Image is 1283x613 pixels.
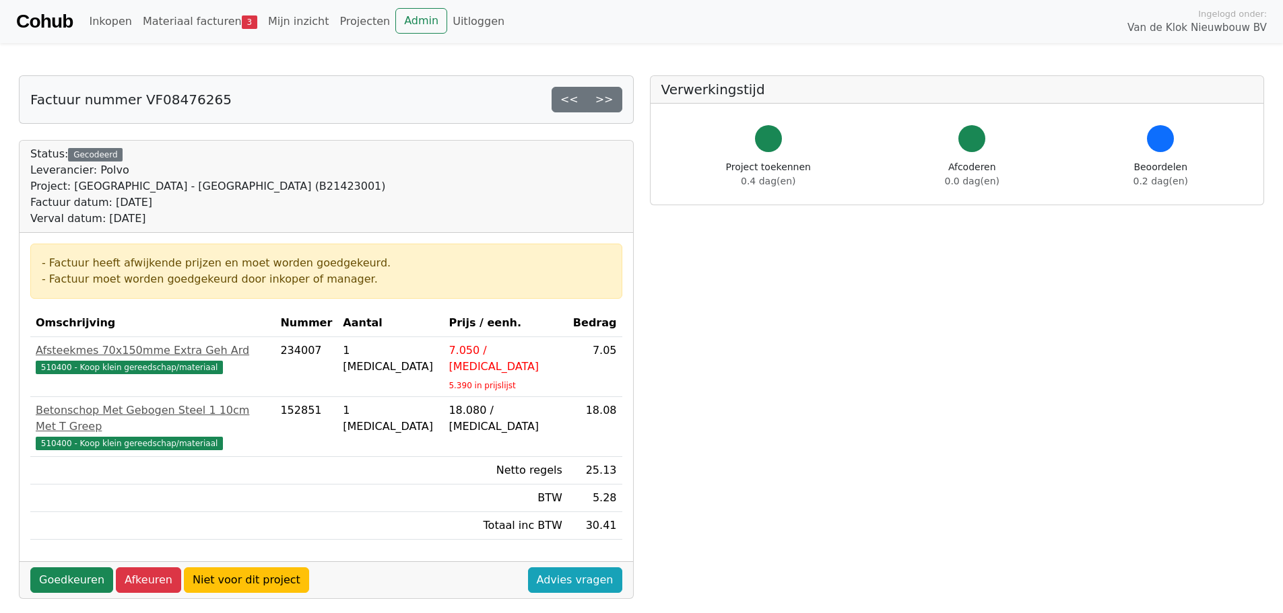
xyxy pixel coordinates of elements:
[945,160,999,188] div: Afcoderen
[661,81,1253,98] h5: Verwerkingstijd
[568,337,622,397] td: 7.05
[343,342,438,375] div: 1 [MEDICAL_DATA]
[945,176,999,186] span: 0.0 dag(en)
[449,342,562,375] div: 7.050 / [MEDICAL_DATA]
[36,402,269,451] a: Betonschop Met Gebogen Steel 1 10cm Met T Greep510400 - Koop klein gereedschap/materiaal
[275,397,337,457] td: 152851
[36,402,269,435] div: Betonschop Met Gebogen Steel 1 10cm Met T Greep
[30,211,386,227] div: Verval datum: [DATE]
[184,567,309,593] a: Niet voor dit project
[447,8,510,35] a: Uitloggen
[443,310,567,337] th: Prijs / eenh.
[30,146,386,227] div: Status:
[30,194,386,211] div: Factuur datum: [DATE]
[242,15,257,29] span: 3
[568,484,622,512] td: 5.28
[36,437,223,450] span: 510400 - Koop klein gereedschap/materiaal
[334,8,395,35] a: Projecten
[275,337,337,397] td: 234007
[587,87,622,112] a: >>
[30,310,275,337] th: Omschrijving
[568,310,622,337] th: Bedrag
[116,567,181,593] a: Afkeuren
[395,8,447,34] a: Admin
[1133,176,1188,186] span: 0.2 dag(en)
[1198,7,1267,20] span: Ingelogd onder:
[568,512,622,540] td: 30.41
[137,8,263,35] a: Materiaal facturen3
[568,457,622,484] td: 25.13
[443,484,567,512] td: BTW
[568,397,622,457] td: 18.08
[1133,160,1188,188] div: Beoordelen
[36,361,223,374] span: 510400 - Koop klein gereedschap/materiaal
[726,160,811,188] div: Project toekennen
[337,310,443,337] th: Aantal
[741,176,795,186] span: 0.4 dag(en)
[275,310,337,337] th: Nummer
[30,567,113,593] a: Goedkeuren
[42,255,611,271] div: - Factuur heeft afwijkende prijzen en moet worden goedgekeurd.
[30,92,232,108] h5: Factuur nummer VF08476265
[528,567,622,593] a: Advies vragen
[30,178,386,194] div: Project: [GEOGRAPHIC_DATA] - [GEOGRAPHIC_DATA] (B21423001)
[1127,20,1267,36] span: Van de Klok Nieuwbouw BV
[343,402,438,435] div: 1 [MEDICAL_DATA]
[552,87,587,112] a: <<
[449,381,515,390] sub: 5.390 in prijslijst
[36,342,269,375] a: Afsteekmes 70x150mme Extra Geh Ard510400 - Koop klein gereedschap/materiaal
[42,271,611,287] div: - Factuur moet worden goedgekeurd door inkoper of manager.
[68,148,123,161] div: Gecodeerd
[443,457,567,484] td: Netto regels
[30,162,386,178] div: Leverancier: Polvo
[36,342,269,359] div: Afsteekmes 70x150mme Extra Geh Ard
[263,8,335,35] a: Mijn inzicht
[443,512,567,540] td: Totaal inc BTW
[84,8,137,35] a: Inkopen
[449,402,562,435] div: 18.080 / [MEDICAL_DATA]
[16,5,73,38] a: Cohub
